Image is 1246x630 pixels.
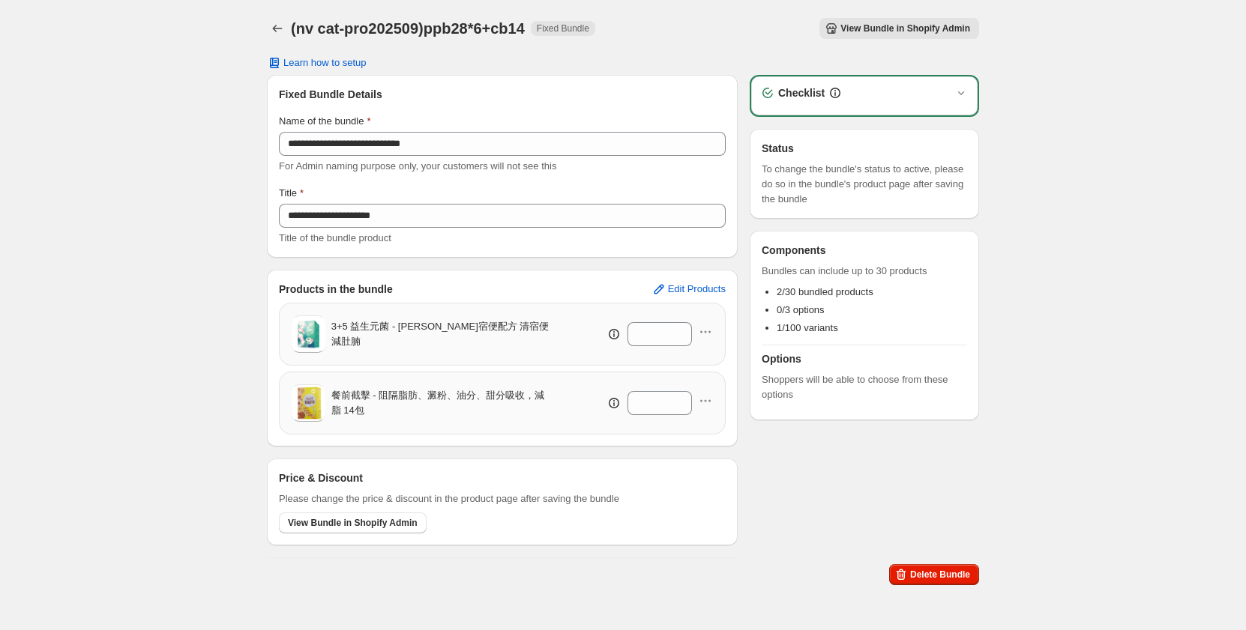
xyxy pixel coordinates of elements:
span: 0/3 options [777,304,825,315]
span: Edit Products [668,283,726,295]
h3: Components [762,243,826,258]
h3: Options [762,351,967,366]
h3: Fixed Bundle Details [279,87,726,102]
h3: Status [762,141,967,156]
span: Shoppers will be able to choose from these options [762,372,967,402]
span: Fixed Bundle [537,22,589,34]
span: 3+5 益生元菌 - [PERSON_NAME]宿便配方 清宿便減肚腩 [331,319,552,349]
span: Learn how to setup [283,57,367,69]
button: Learn how to setup [258,52,376,73]
label: Name of the bundle [279,114,371,129]
img: 餐前截擊 - 阻隔脂肪、澱粉、油分、甜分吸收，減脂 14包 [292,387,325,420]
span: Bundles can include up to 30 products [762,264,967,279]
span: View Bundle in Shopify Admin [840,22,970,34]
span: View Bundle in Shopify Admin [288,517,418,529]
button: Edit Products [642,277,735,301]
h3: Products in the bundle [279,282,393,297]
span: Please change the price & discount in the product page after saving the bundle [279,491,619,506]
button: View Bundle in Shopify Admin [279,512,427,533]
span: 餐前截擊 - 阻隔脂肪、澱粉、油分、甜分吸收，減脂 14包 [331,388,552,418]
h1: (nv cat-pro202509)ppb28*6+cb14 [291,19,525,37]
span: For Admin naming purpose only, your customers will not see this [279,160,556,172]
h3: Price & Discount [279,470,363,485]
span: 2/30 bundled products [777,286,873,297]
span: To change the bundle's status to active, please do so in the bundle's product page after saving t... [762,162,967,207]
h3: Checklist [778,85,825,100]
span: Title of the bundle product [279,232,391,243]
button: View Bundle in Shopify Admin [819,18,979,39]
img: 3+5 益生元菌 - 強效清宿便配方 清宿便減肚腩 [292,318,325,351]
label: Title [279,186,304,201]
button: Delete Bundle [889,564,979,585]
span: Delete Bundle [910,569,970,581]
button: Back [267,18,288,39]
span: 1/100 variants [777,322,838,333]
